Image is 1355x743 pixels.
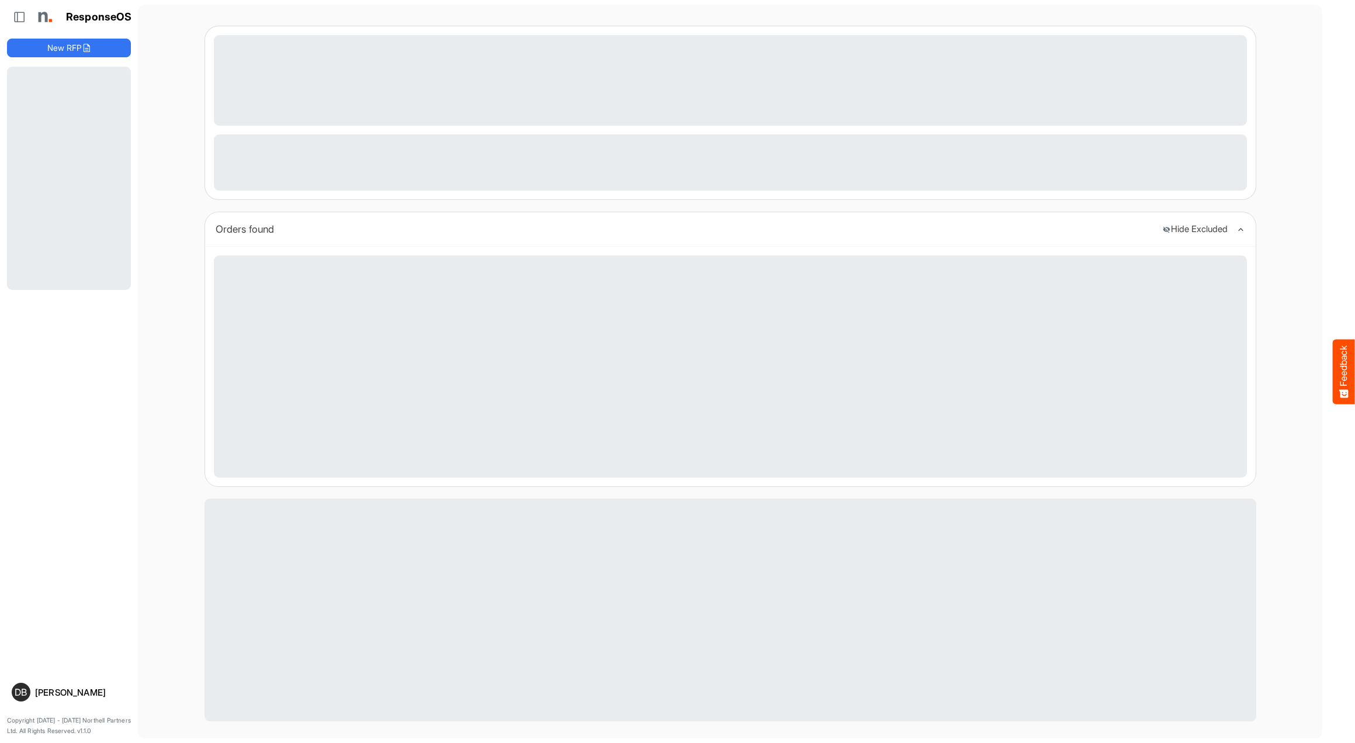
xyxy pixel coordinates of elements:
div: Loading... [205,499,1256,721]
div: Loading... [7,67,131,289]
div: [PERSON_NAME] [35,688,126,697]
p: Copyright [DATE] - [DATE] Northell Partners Ltd. All Rights Reserved. v1.1.0 [7,716,131,736]
button: New RFP [7,39,131,57]
div: Loading... [214,255,1247,478]
div: Loading... [214,134,1247,191]
button: Feedback [1333,339,1355,404]
button: Hide Excluded [1162,224,1228,234]
div: Orders found [216,221,1153,237]
img: Northell [32,5,56,29]
div: Loading... [214,35,1247,126]
h1: ResponseOS [66,11,132,23]
span: DB [15,687,27,697]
